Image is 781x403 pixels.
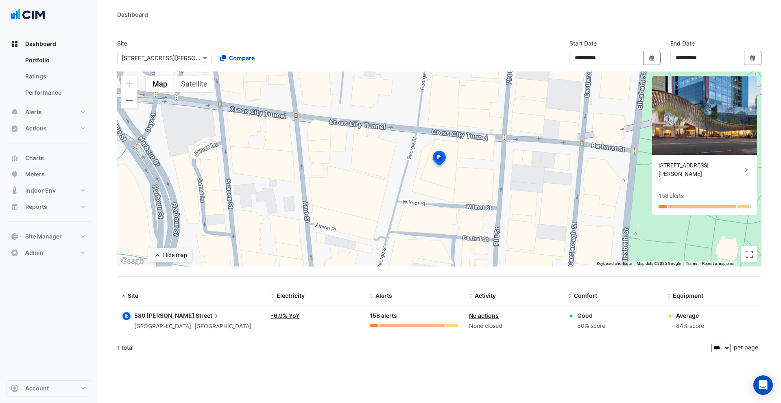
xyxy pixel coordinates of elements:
[7,150,91,166] button: Charts
[25,154,44,162] span: Charts
[148,248,192,262] button: Hide map
[119,256,146,266] img: Google
[117,10,148,19] div: Dashboard
[430,149,448,169] img: site-pin-selected.svg
[749,54,757,61] fa-icon: Select Date
[134,322,251,331] div: [GEOGRAPHIC_DATA], [GEOGRAPHIC_DATA]
[25,203,47,211] span: Reports
[597,261,632,266] button: Keyboard shortcuts
[7,199,91,215] button: Reports
[7,380,91,396] button: Account
[25,170,45,178] span: Meters
[7,104,91,120] button: Alerts
[7,36,91,52] button: Dashboard
[196,311,220,320] span: Street
[25,186,56,195] span: Indoor Env
[659,161,742,178] div: [STREET_ADDRESS][PERSON_NAME]
[128,292,138,299] span: Site
[673,292,703,299] span: Equipment
[637,261,681,266] span: Map data ©2025 Google
[753,375,773,395] div: Open Intercom Messenger
[7,166,91,182] button: Meters
[134,312,194,319] span: 580 [PERSON_NAME]
[375,292,392,299] span: Alerts
[7,245,91,261] button: Admin
[7,228,91,245] button: Site Manager
[25,249,44,257] span: Admin
[11,40,19,48] app-icon: Dashboard
[469,321,558,331] div: None closed
[11,170,19,178] app-icon: Meters
[7,52,91,104] div: Dashboard
[25,124,47,132] span: Actions
[25,232,62,240] span: Site Manager
[25,384,49,392] span: Account
[174,76,214,92] button: Show satellite imagery
[702,261,735,266] a: Report a map error
[25,40,56,48] span: Dashboard
[117,39,127,48] label: Site
[11,108,19,116] app-icon: Alerts
[19,52,91,68] a: Portfolio
[121,92,137,108] button: Zoom out
[163,251,187,260] div: Hide map
[277,292,305,299] span: Electricity
[11,203,19,211] app-icon: Reports
[686,261,697,266] a: Terms (opens in new tab)
[19,68,91,84] a: Ratings
[121,76,137,92] button: Zoom in
[11,124,19,132] app-icon: Actions
[271,312,300,319] a: -6.9% YoY
[117,338,710,358] div: 1 total
[19,84,91,101] a: Performance
[7,182,91,199] button: Indoor Env
[25,108,42,116] span: Alerts
[146,76,174,92] button: Show street map
[659,192,684,200] div: 158 alerts
[11,186,19,195] app-icon: Indoor Env
[676,311,704,320] div: Average
[676,321,704,331] div: 84% score
[229,54,255,62] span: Compare
[469,312,499,319] a: No actions
[7,120,91,136] button: Actions
[577,311,605,320] div: Good
[11,232,19,240] app-icon: Site Manager
[734,344,758,351] span: per page
[11,249,19,257] app-icon: Admin
[652,76,757,155] img: 580 George Street
[119,256,146,266] a: Click to see this area on Google Maps
[475,292,496,299] span: Activity
[577,321,605,331] div: 80% score
[574,292,597,299] span: Comfort
[215,51,260,65] button: Compare
[11,154,19,162] app-icon: Charts
[10,6,46,23] img: Company Logo
[741,246,757,262] button: Toggle fullscreen view
[670,39,695,48] label: End Date
[648,54,656,61] fa-icon: Select Date
[569,39,597,48] label: Start Date
[370,311,459,321] div: 158 alerts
